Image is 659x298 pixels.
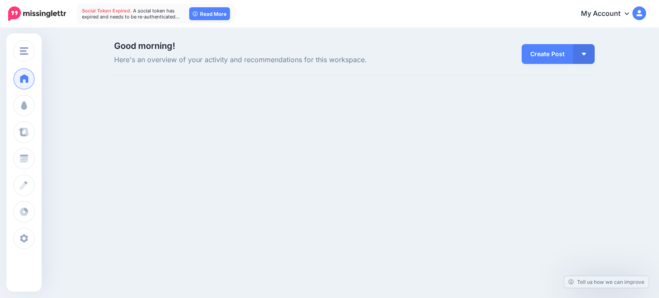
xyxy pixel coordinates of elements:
[114,41,175,51] span: Good morning!
[82,8,180,20] span: A social token has expired and needs to be re-authenticated…
[8,6,66,21] img: Missinglettr
[522,44,573,64] a: Create Post
[20,47,28,55] img: menu.png
[114,54,430,66] span: Here's an overview of your activity and recommendations for this workspace.
[572,3,646,24] a: My Account
[189,7,230,20] a: Read More
[82,8,132,14] span: Social Token Expired.
[564,276,649,288] a: Tell us how we can improve
[582,53,586,55] img: arrow-down-white.png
